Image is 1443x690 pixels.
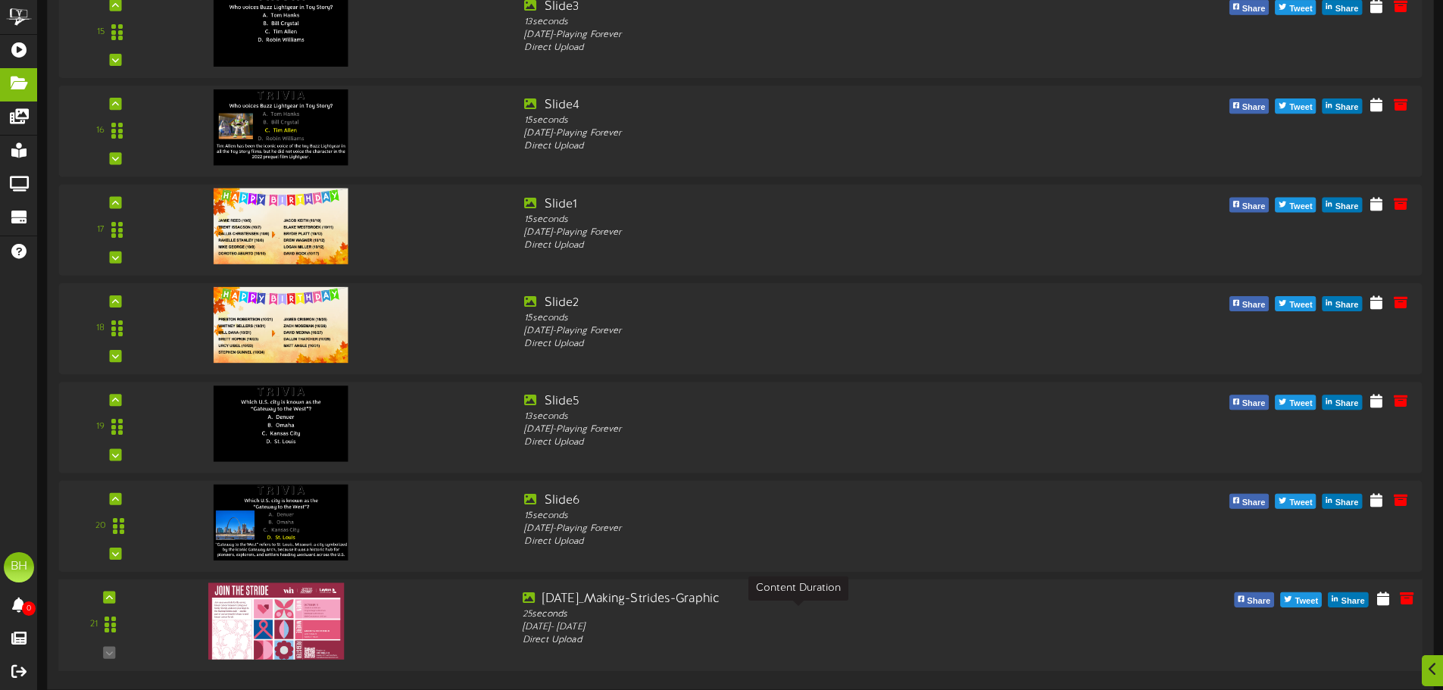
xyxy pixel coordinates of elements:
div: 15 [97,26,105,39]
div: Slide4 [524,97,1070,114]
span: Share [1239,99,1269,116]
button: Share [1229,395,1270,411]
div: Direct Upload [524,338,1070,351]
div: 17 [97,223,105,236]
div: 15 seconds [524,312,1070,325]
div: 25 seconds [523,608,1073,621]
div: BH [4,552,34,582]
button: Share [1229,296,1270,311]
div: [DATE] - Playing Forever [524,226,1070,239]
span: Share [1332,297,1362,314]
div: 13 seconds [524,411,1070,423]
span: Share [1338,593,1368,610]
div: 20 [95,520,106,532]
img: 2bc0333b-ea51-4f49-923f-7f2a00efdb57.png [214,188,348,264]
span: Share [1239,198,1269,215]
span: Share [1332,99,1362,116]
div: Direct Upload [524,535,1070,548]
img: da9243f1-7773-451b-a018-6eec3e753e0c.png [214,485,348,560]
div: Slide1 [524,195,1070,213]
div: [DATE] - Playing Forever [524,523,1070,535]
div: Direct Upload [524,239,1070,252]
div: 16 [96,125,105,138]
div: [DATE] - Playing Forever [524,423,1070,436]
span: Tweet [1286,495,1315,511]
button: Tweet [1275,395,1316,411]
img: d74ec9f7-134c-4641-a42c-9217b8e32c52.png [214,287,348,363]
img: f0c3f5aa-e9de-460a-9d01-f6721d5e1909.png [214,386,348,461]
div: 15 seconds [524,114,1070,127]
span: Tweet [1292,593,1321,610]
div: Slide6 [524,492,1070,510]
span: Tweet [1286,297,1315,314]
div: [DATE] - [DATE] [523,621,1073,634]
button: Tweet [1275,198,1316,213]
div: [DATE]_Making-Strides-Graphic [523,591,1073,608]
span: Share [1239,1,1269,17]
button: Tweet [1275,494,1316,509]
span: Share [1332,396,1362,413]
span: 0 [22,601,36,616]
div: 21 [90,618,98,631]
div: [DATE] - Playing Forever [524,325,1070,338]
div: 13 seconds [524,16,1070,29]
div: Direct Upload [524,437,1070,450]
div: Direct Upload [523,634,1073,647]
span: Share [1239,396,1269,413]
div: 18 [96,322,105,335]
img: b940ea17-f8d3-4178-a732-29cd3f7d4011.png [208,582,345,659]
div: 19 [96,421,105,434]
button: Share [1328,592,1368,607]
button: Share [1229,198,1270,213]
span: Tweet [1286,99,1315,116]
button: Share [1229,494,1270,509]
div: Slide2 [524,295,1070,312]
div: 15 seconds [524,510,1070,523]
span: Share [1332,495,1362,511]
button: Share [1323,395,1363,411]
button: Tweet [1275,98,1316,114]
button: Share [1229,98,1270,114]
button: Share [1323,198,1363,213]
button: Share [1234,592,1274,607]
div: Direct Upload [524,42,1070,55]
div: Slide5 [524,393,1070,411]
button: Tweet [1275,296,1316,311]
span: Tweet [1286,396,1315,413]
span: Share [1239,495,1269,511]
button: Tweet [1280,592,1322,607]
div: [DATE] - Playing Forever [524,127,1070,140]
div: [DATE] - Playing Forever [524,29,1070,42]
div: Direct Upload [524,140,1070,153]
span: Tweet [1286,198,1315,215]
button: Share [1323,494,1363,509]
button: Share [1323,98,1363,114]
img: 90f5a0d8-53dd-4f05-bdc3-a8597447a144.png [214,89,348,165]
span: Share [1332,198,1362,215]
span: Share [1244,593,1273,610]
span: Share [1239,297,1269,314]
div: 15 seconds [524,213,1070,226]
span: Share [1332,1,1362,17]
span: Tweet [1286,1,1315,17]
button: Share [1323,296,1363,311]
